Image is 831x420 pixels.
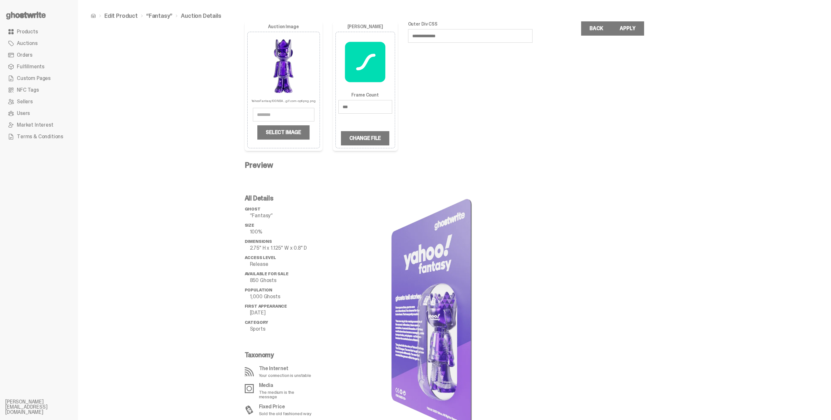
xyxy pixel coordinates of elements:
[259,404,311,409] p: Fixed Price
[245,320,268,325] span: Category
[5,399,83,415] li: [PERSON_NAME][EMAIL_ADDRESS][DOMAIN_NAME]
[245,255,276,260] span: Access Level
[259,366,311,371] p: The Internet
[345,35,386,89] img: Lottie_Creator_d015ee2074.svg
[338,92,392,97] label: Frame Count
[17,99,33,104] span: Sellers
[408,21,533,27] label: Outer Div CSS
[581,21,611,36] a: Back
[245,303,287,309] span: First Appearance
[5,96,73,108] a: Sellers
[5,84,73,96] a: NFC Tags
[17,122,53,128] span: Market Interest
[251,97,315,103] p: YahooFantasy100NBA...gif.com-optipng.png
[259,411,311,416] p: Sold the old fashioned way
[5,49,73,61] a: Orders
[17,134,63,139] span: Terms & Conditions
[620,26,635,31] div: Apply
[5,38,73,49] a: Auctions
[104,13,138,19] a: Edit Product
[245,206,261,212] span: ghost
[257,125,310,140] label: Select Image
[247,24,320,29] label: Auction Image
[17,87,39,93] span: NFC Tags
[17,76,51,81] span: Custom Pages
[17,111,30,116] span: Users
[5,131,73,142] a: Terms & Conditions
[250,229,317,234] p: 100%
[341,131,389,145] label: Change File
[5,26,73,38] a: Products
[250,294,317,299] p: 1,000 Ghosts
[259,373,311,378] p: Your connection is unstable
[5,119,73,131] a: Market Interest
[250,310,317,315] p: [DATE]
[146,13,172,19] a: “Fantasy”
[245,195,317,201] p: All Details
[252,35,315,97] img: YahooFantasy100NBA-WebsiteArchive.45-ezgif.com-optipng.png
[245,287,272,293] span: Population
[259,383,313,388] p: Media
[250,326,317,332] p: Sports
[259,390,313,399] p: The medium is the message
[245,352,313,358] p: Taxonomy
[5,61,73,73] a: Fulfillments
[17,41,38,46] span: Auctions
[250,262,317,267] p: Release
[347,24,383,29] label: [PERSON_NAME]
[245,271,288,277] span: Available for Sale
[17,29,38,34] span: Products
[250,245,317,251] p: 2.75" H x 1.125" W x 0.8" D
[245,161,533,169] h4: Preview
[17,64,44,69] span: Fulfillments
[5,73,73,84] a: Custom Pages
[245,222,254,228] span: Size
[250,278,317,283] p: 850 Ghosts
[611,21,644,36] button: Apply
[250,213,317,218] p: “Fantasy”
[245,239,272,244] span: Dimensions
[5,108,73,119] a: Users
[172,13,221,19] li: Auction Details
[17,52,32,58] span: Orders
